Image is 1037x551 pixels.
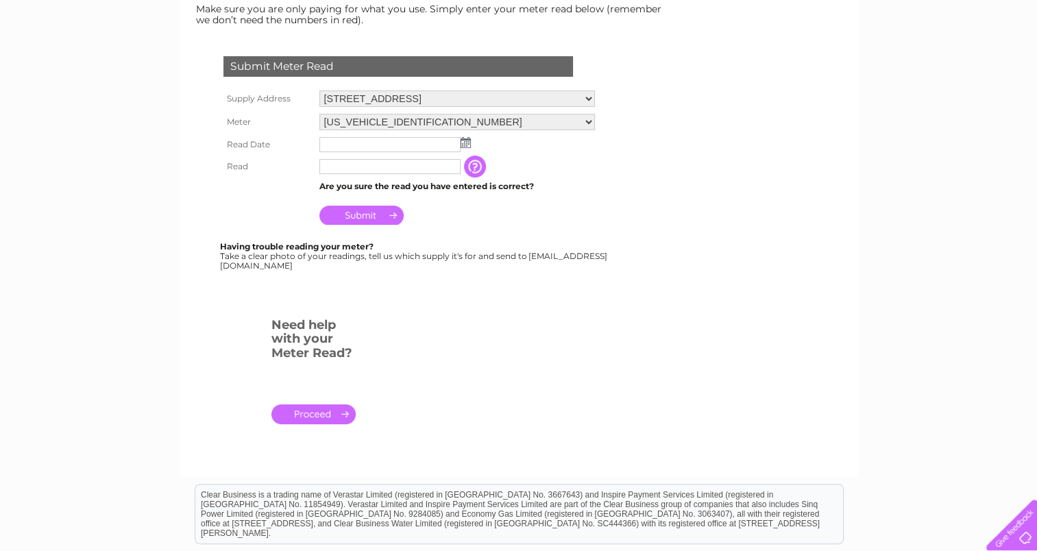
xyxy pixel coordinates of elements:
div: Clear Business is a trading name of Verastar Limited (registered in [GEOGRAPHIC_DATA] No. 3667643... [195,8,843,66]
a: Log out [992,58,1024,69]
b: Having trouble reading your meter? [220,241,374,252]
a: Energy [830,58,860,69]
a: Contact [946,58,979,69]
div: Take a clear photo of your readings, tell us which supply it's for and send to [EMAIL_ADDRESS][DO... [220,242,609,270]
input: Submit [319,206,404,225]
th: Meter [220,110,316,134]
td: Are you sure the read you have entered is correct? [316,177,598,195]
th: Read [220,156,316,177]
img: logo.png [36,36,106,77]
th: Supply Address [220,87,316,110]
a: Water [796,58,822,69]
input: Information [464,156,489,177]
a: . [271,404,356,424]
h3: Need help with your Meter Read? [271,315,356,367]
img: ... [461,137,471,148]
a: Telecoms [868,58,910,69]
th: Read Date [220,134,316,156]
a: Blog [918,58,938,69]
div: Submit Meter Read [223,56,573,77]
a: 0333 014 3131 [779,7,873,24]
